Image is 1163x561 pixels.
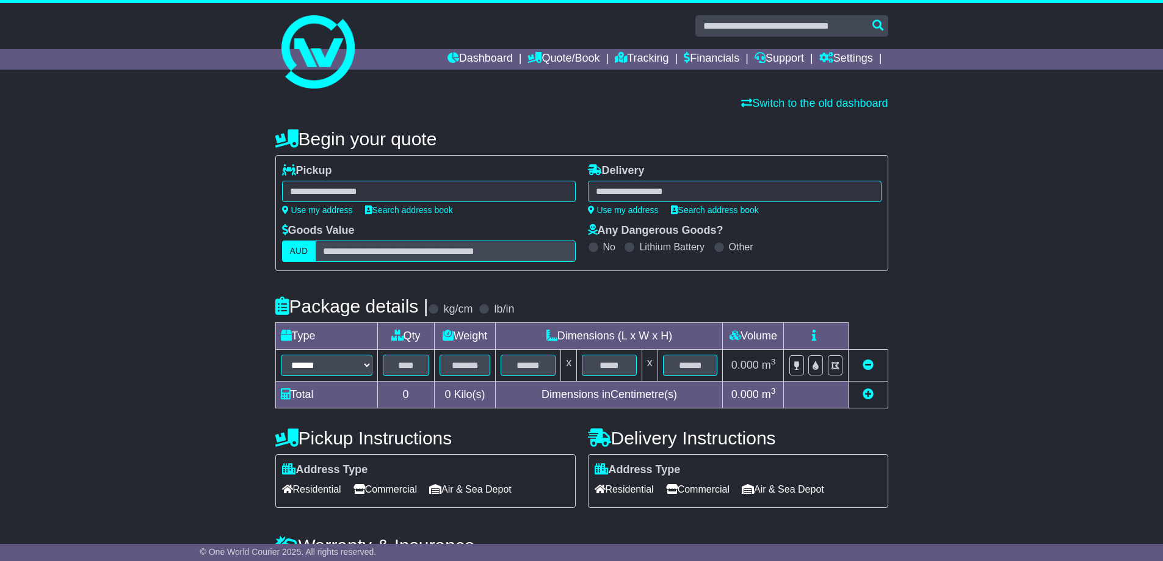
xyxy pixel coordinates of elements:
a: Switch to the old dashboard [741,97,888,109]
a: Remove this item [863,359,874,371]
h4: Pickup Instructions [275,428,576,448]
label: Lithium Battery [639,241,705,253]
td: Type [275,323,377,350]
a: Use my address [588,205,659,215]
sup: 3 [771,386,776,396]
td: x [561,350,577,382]
label: AUD [282,241,316,262]
span: 0 [444,388,451,400]
label: Address Type [282,463,368,477]
label: lb/in [494,303,514,316]
h4: Begin your quote [275,129,888,149]
span: m [762,359,776,371]
label: Other [729,241,753,253]
a: Search address book [365,205,453,215]
td: Dimensions (L x W x H) [496,323,723,350]
label: Delivery [588,164,645,178]
span: Commercial [666,480,730,499]
a: Add new item [863,388,874,400]
label: Address Type [595,463,681,477]
a: Quote/Book [527,49,600,70]
td: Dimensions in Centimetre(s) [496,382,723,408]
td: Qty [377,323,434,350]
td: 0 [377,382,434,408]
span: 0.000 [731,388,759,400]
span: © One World Courier 2025. All rights reserved. [200,547,377,557]
td: Kilo(s) [434,382,496,408]
a: Settings [819,49,873,70]
span: m [762,388,776,400]
a: Support [755,49,804,70]
td: Total [275,382,377,408]
span: Residential [282,480,341,499]
label: Goods Value [282,224,355,237]
a: Financials [684,49,739,70]
td: Weight [434,323,496,350]
h4: Delivery Instructions [588,428,888,448]
sup: 3 [771,357,776,366]
label: Pickup [282,164,332,178]
label: kg/cm [443,303,473,316]
td: x [642,350,658,382]
h4: Package details | [275,296,429,316]
a: Search address book [671,205,759,215]
span: Air & Sea Depot [429,480,512,499]
a: Use my address [282,205,353,215]
a: Tracking [615,49,668,70]
span: 0.000 [731,359,759,371]
a: Dashboard [447,49,513,70]
span: Commercial [353,480,417,499]
label: Any Dangerous Goods? [588,224,723,237]
h4: Warranty & Insurance [275,535,888,556]
label: No [603,241,615,253]
span: Air & Sea Depot [742,480,824,499]
span: Residential [595,480,654,499]
td: Volume [723,323,784,350]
